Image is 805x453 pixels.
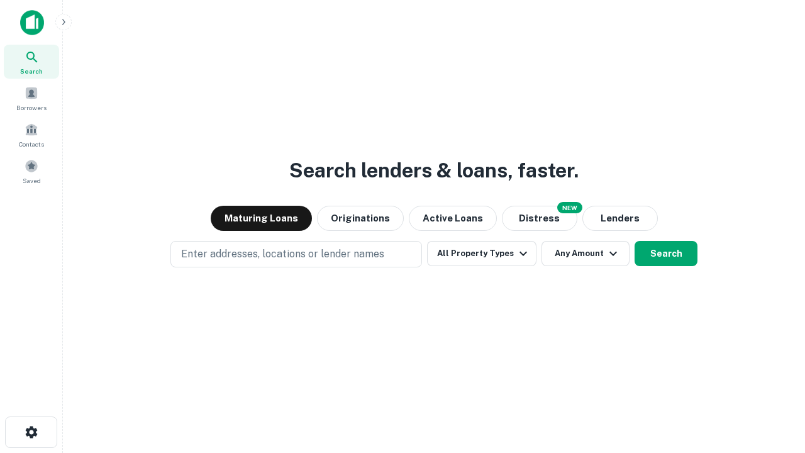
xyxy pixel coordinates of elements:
[16,103,47,113] span: Borrowers
[582,206,658,231] button: Lenders
[211,206,312,231] button: Maturing Loans
[170,241,422,267] button: Enter addresses, locations or lender names
[502,206,577,231] button: Search distressed loans with lien and other non-mortgage details.
[4,45,59,79] a: Search
[427,241,536,266] button: All Property Types
[4,154,59,188] a: Saved
[4,81,59,115] a: Borrowers
[289,155,579,186] h3: Search lenders & loans, faster.
[20,10,44,35] img: capitalize-icon.png
[541,241,630,266] button: Any Amount
[635,241,697,266] button: Search
[409,206,497,231] button: Active Loans
[23,176,41,186] span: Saved
[317,206,404,231] button: Originations
[19,139,44,149] span: Contacts
[742,352,805,413] iframe: Chat Widget
[557,202,582,213] div: NEW
[181,247,384,262] p: Enter addresses, locations or lender names
[20,66,43,76] span: Search
[4,118,59,152] a: Contacts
